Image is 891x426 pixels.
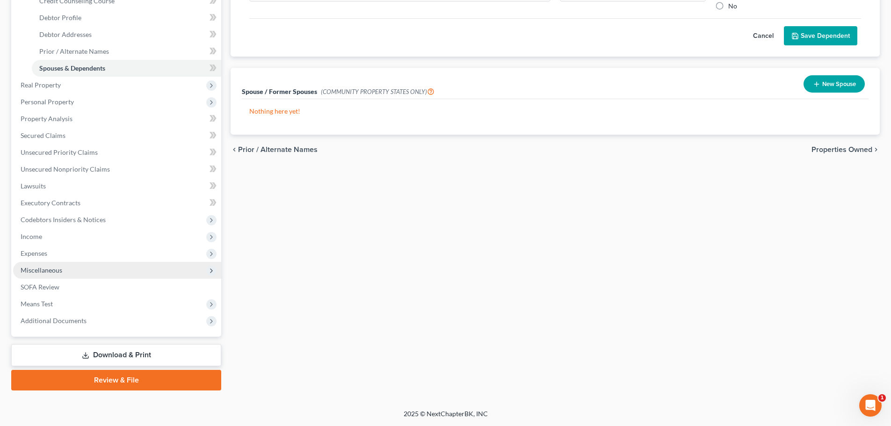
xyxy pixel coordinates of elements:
span: 1 [878,394,886,402]
span: Spouses & Dependents [39,64,105,72]
span: Miscellaneous [21,266,62,274]
span: Properties Owned [811,146,872,153]
span: Means Test [21,300,53,308]
label: No [728,1,737,11]
a: Secured Claims [13,127,221,144]
span: Unsecured Nonpriority Claims [21,165,110,173]
button: chevron_left Prior / Alternate Names [231,146,318,153]
iframe: Intercom live chat [859,394,882,417]
span: Spouse / Former Spouses [242,87,317,95]
span: Prior / Alternate Names [39,47,109,55]
span: Debtor Addresses [39,30,92,38]
a: Review & File [11,370,221,390]
a: Debtor Addresses [32,26,221,43]
a: Property Analysis [13,110,221,127]
span: Additional Documents [21,317,87,325]
span: Real Property [21,81,61,89]
a: Executory Contracts [13,195,221,211]
button: Save Dependent [784,26,857,46]
span: Debtor Profile [39,14,81,22]
a: Prior / Alternate Names [32,43,221,60]
a: Download & Print [11,344,221,366]
span: Codebtors Insiders & Notices [21,216,106,224]
span: Executory Contracts [21,199,80,207]
a: Debtor Profile [32,9,221,26]
div: 2025 © NextChapterBK, INC [179,409,712,426]
a: Unsecured Nonpriority Claims [13,161,221,178]
span: Prior / Alternate Names [238,146,318,153]
a: Unsecured Priority Claims [13,144,221,161]
span: Personal Property [21,98,74,106]
span: Unsecured Priority Claims [21,148,98,156]
a: Spouses & Dependents [32,60,221,77]
p: Nothing here yet! [249,107,861,116]
button: New Spouse [804,75,865,93]
i: chevron_left [231,146,238,153]
span: (COMMUNITY PROPERTY STATES ONLY) [321,88,435,95]
span: Secured Claims [21,131,65,139]
span: Expenses [21,249,47,257]
span: Property Analysis [21,115,72,123]
button: Cancel [743,27,784,45]
i: chevron_right [872,146,880,153]
a: Lawsuits [13,178,221,195]
span: Income [21,232,42,240]
span: Lawsuits [21,182,46,190]
button: Properties Owned chevron_right [811,146,880,153]
a: SOFA Review [13,279,221,296]
span: SOFA Review [21,283,59,291]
